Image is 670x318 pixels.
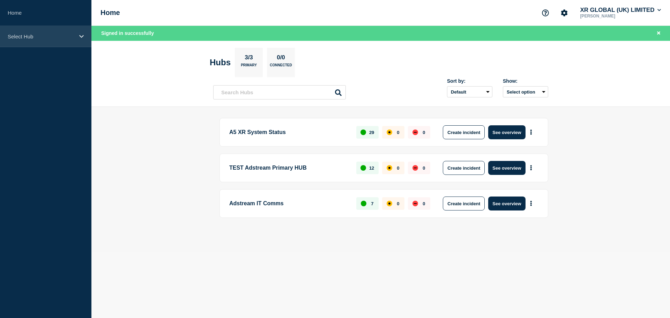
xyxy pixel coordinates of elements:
[527,162,536,175] button: More actions
[397,201,399,206] p: 0
[274,54,288,63] p: 0/0
[443,161,485,175] button: Create incident
[229,197,348,210] p: Adstream IT Comms
[412,201,418,206] div: down
[387,130,392,135] div: affected
[488,197,525,210] button: See overview
[488,125,525,139] button: See overview
[503,78,548,84] div: Show:
[538,6,553,20] button: Support
[241,63,257,71] p: Primary
[101,30,154,36] span: Signed in successfully
[447,78,492,84] div: Sort by:
[527,126,536,139] button: More actions
[412,130,418,135] div: down
[213,85,346,99] input: Search Hubs
[579,7,662,14] button: XR GLOBAL (UK) LIMITED
[557,6,572,20] button: Account settings
[270,63,292,71] p: Connected
[579,14,651,19] p: [PERSON_NAME]
[527,197,536,210] button: More actions
[488,161,525,175] button: See overview
[447,86,492,97] select: Sort by
[412,165,418,171] div: down
[397,165,399,171] p: 0
[361,201,366,206] div: up
[8,34,75,39] p: Select Hub
[503,86,548,97] button: Select option
[229,125,348,139] p: A5 XR System Status
[397,130,399,135] p: 0
[369,130,374,135] p: 29
[423,165,425,171] p: 0
[423,201,425,206] p: 0
[423,130,425,135] p: 0
[242,54,256,63] p: 3/3
[443,125,485,139] button: Create incident
[387,165,392,171] div: affected
[360,165,366,171] div: up
[387,201,392,206] div: affected
[371,201,373,206] p: 7
[100,9,120,17] h1: Home
[443,197,485,210] button: Create incident
[210,58,231,67] h2: Hubs
[229,161,348,175] p: TEST Adstream Primary HUB
[360,130,366,135] div: up
[654,29,663,37] button: Close banner
[369,165,374,171] p: 12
